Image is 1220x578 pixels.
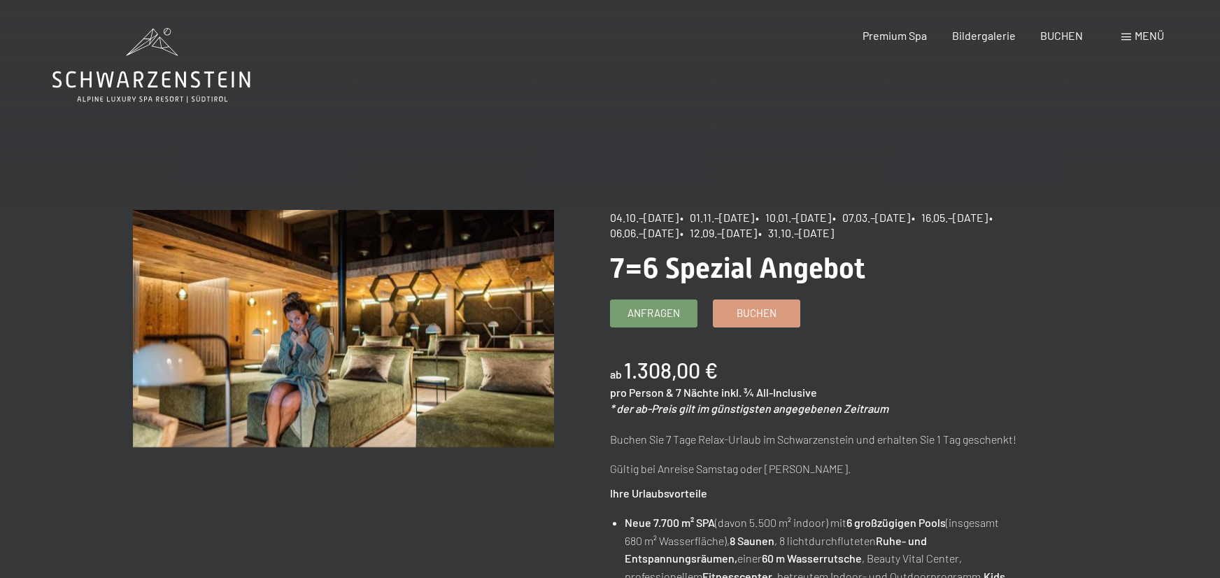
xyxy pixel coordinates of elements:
[610,211,679,224] span: 04.10.–[DATE]
[627,306,680,320] span: Anfragen
[912,211,988,224] span: • 16.05.–[DATE]
[952,29,1016,42] a: Bildergalerie
[1135,29,1164,42] span: Menü
[611,300,697,327] a: Anfragen
[610,460,1032,478] p: Gültig bei Anreise Samstag oder [PERSON_NAME].
[714,300,800,327] a: Buchen
[610,386,674,399] span: pro Person &
[610,367,622,381] span: ab
[625,516,715,529] strong: Neue 7.700 m² SPA
[730,534,774,547] strong: 8 Saunen
[832,211,910,224] span: • 07.03.–[DATE]
[676,386,719,399] span: 7 Nächte
[610,430,1032,449] p: Buchen Sie 7 Tage Relax-Urlaub im Schwarzenstein und erhalten Sie 1 Tag geschenkt!
[762,551,862,565] strong: 60 m Wasserrutsche
[680,211,754,224] span: • 01.11.–[DATE]
[133,210,555,447] img: 7=6 Spezial Angebot
[624,358,718,383] b: 1.308,00 €
[721,386,817,399] span: inkl. ¾ All-Inclusive
[846,516,946,529] strong: 6 großzügigen Pools
[610,402,888,415] em: * der ab-Preis gilt im günstigsten angegebenen Zeitraum
[758,226,834,239] span: • 31.10.–[DATE]
[756,211,831,224] span: • 10.01.–[DATE]
[680,226,757,239] span: • 12.09.–[DATE]
[737,306,776,320] span: Buchen
[863,29,927,42] a: Premium Spa
[610,486,707,500] strong: Ihre Urlaubsvorteile
[610,252,865,285] span: 7=6 Spezial Angebot
[1040,29,1083,42] a: BUCHEN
